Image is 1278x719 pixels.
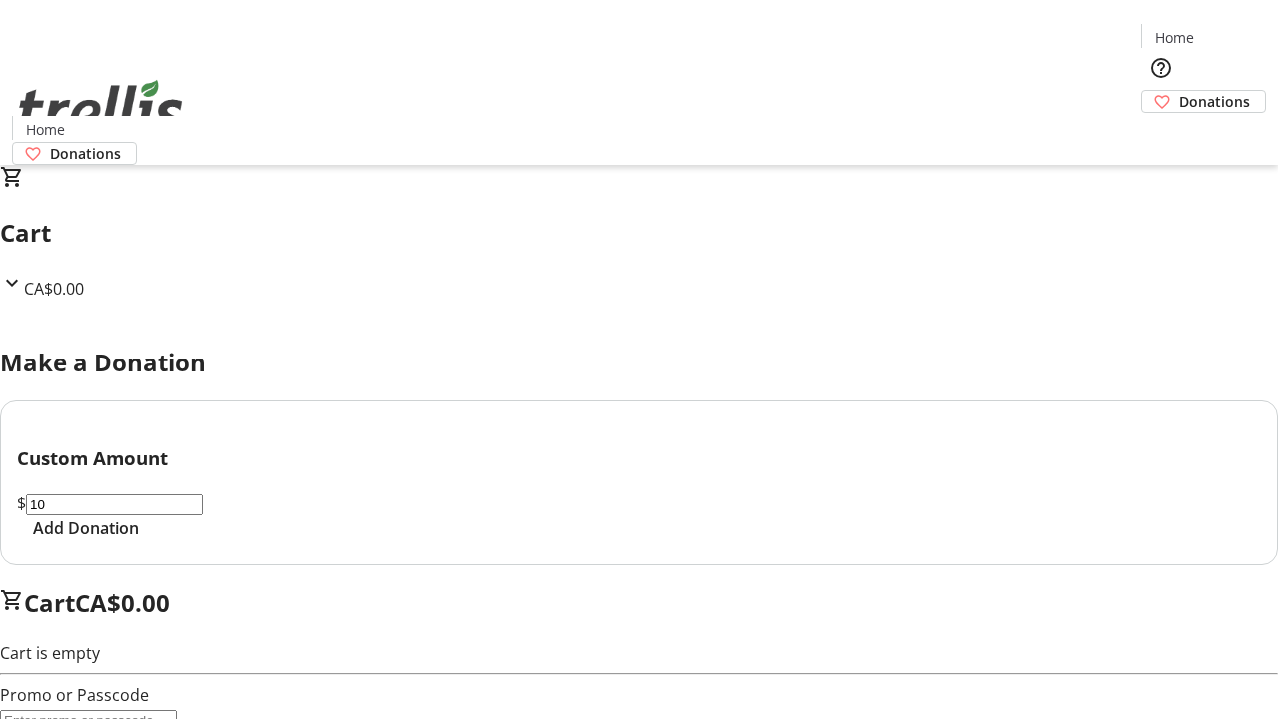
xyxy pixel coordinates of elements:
span: CA$0.00 [75,586,170,619]
a: Donations [1141,90,1266,113]
span: Home [1155,27,1194,48]
span: Home [26,119,65,140]
button: Add Donation [17,516,155,540]
a: Home [1142,27,1206,48]
button: Cart [1141,113,1181,153]
button: Help [1141,48,1181,88]
span: $ [17,492,26,514]
a: Home [13,119,77,140]
span: Add Donation [33,516,139,540]
span: Donations [50,143,121,164]
input: Donation Amount [26,494,203,515]
img: Orient E2E Organization nWDaEk39cF's Logo [12,58,190,158]
span: CA$0.00 [24,278,84,300]
span: Donations [1179,91,1250,112]
h3: Custom Amount [17,444,1261,472]
a: Donations [12,142,137,165]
